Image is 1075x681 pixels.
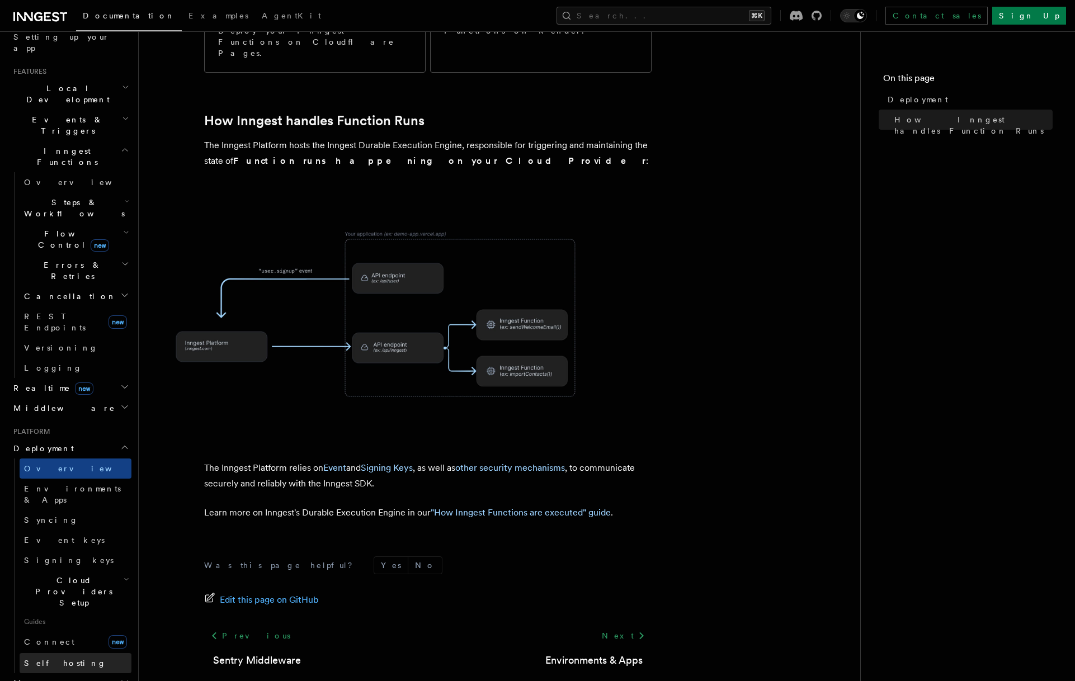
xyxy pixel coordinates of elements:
[431,507,611,518] a: "How Inngest Functions are executed" guide
[24,178,139,187] span: Overview
[204,560,360,571] p: Was this page helpful?
[9,114,122,136] span: Events & Triggers
[20,259,121,282] span: Errors & Retries
[188,11,248,20] span: Examples
[24,536,105,545] span: Event keys
[595,626,652,646] a: Next
[9,172,131,378] div: Inngest Functions
[883,72,1053,89] h4: On this page
[213,652,301,668] a: Sentry Middleware
[890,110,1053,141] a: How Inngest handles Function Runs
[20,224,131,255] button: Flow Controlnew
[233,155,646,166] strong: Function runs happening on your Cloud Provider
[888,94,948,105] span: Deployment
[76,3,182,31] a: Documentation
[9,398,131,418] button: Middleware
[9,83,122,105] span: Local Development
[9,458,131,673] div: Deployment
[24,464,139,473] span: Overview
[9,443,74,454] span: Deployment
[204,460,652,491] p: The Inngest Platform relies on and , as well as , to communicate securely and reliably with the I...
[323,462,346,473] a: Event
[20,286,131,306] button: Cancellation
[20,613,131,631] span: Guides
[20,255,131,286] button: Errors & Retries
[24,516,78,524] span: Syncing
[20,530,131,550] a: Event keys
[557,7,771,25] button: Search...⌘K
[9,403,115,414] span: Middleware
[9,27,131,58] a: Setting up your app
[204,138,652,169] p: The Inngest Platform hosts the Inngest Durable Execution Engine, responsible for triggering and m...
[83,11,175,20] span: Documentation
[840,9,867,22] button: Toggle dark mode
[9,145,121,168] span: Inngest Functions
[24,343,98,352] span: Versioning
[24,484,121,504] span: Environments & Apps
[9,427,50,436] span: Platform
[20,653,131,673] a: Self hosting
[20,550,131,570] a: Signing keys
[24,659,106,668] span: Self hosting
[91,239,109,252] span: new
[749,10,765,21] kbd: ⌘K
[20,510,131,530] a: Syncing
[20,306,131,338] a: REST Endpointsnew
[9,67,46,76] span: Features
[204,592,319,608] a: Edit this page on GitHub
[182,3,255,30] a: Examples
[262,11,321,20] span: AgentKit
[9,438,131,458] button: Deployment
[255,3,328,30] a: AgentKit
[20,192,131,224] button: Steps & Workflows
[20,570,131,613] button: Cloud Providers Setup
[157,198,604,431] img: The Inngest Platform communicates with your deployed Inngest Functions by sending requests to you...
[20,172,131,192] a: Overview
[20,458,131,479] a: Overview
[220,592,319,608] span: Edit this page on GitHub
[894,114,1053,136] span: How Inngest handles Function Runs
[992,7,1066,25] a: Sign Up
[545,652,643,668] a: Environments & Apps
[361,462,413,473] a: Signing Keys
[20,358,131,378] a: Logging
[374,557,408,574] button: Yes
[204,626,296,646] a: Previous
[20,338,131,358] a: Versioning
[20,291,116,302] span: Cancellation
[9,141,131,172] button: Inngest Functions
[20,479,131,510] a: Environments & Apps
[24,556,114,565] span: Signing keys
[20,197,125,219] span: Steps & Workflows
[9,378,131,398] button: Realtimenew
[204,113,425,129] a: How Inngest handles Function Runs
[408,557,442,574] button: No
[24,363,82,372] span: Logging
[20,631,131,653] a: Connectnew
[9,110,131,141] button: Events & Triggers
[24,312,86,332] span: REST Endpoints
[9,78,131,110] button: Local Development
[20,575,124,608] span: Cloud Providers Setup
[455,462,565,473] a: other security mechanisms
[9,382,93,394] span: Realtime
[109,315,127,329] span: new
[109,635,127,649] span: new
[13,32,110,53] span: Setting up your app
[24,637,74,646] span: Connect
[885,7,988,25] a: Contact sales
[204,505,652,521] p: Learn more on Inngest's Durable Execution Engine in our .
[75,382,93,395] span: new
[883,89,1053,110] a: Deployment
[20,228,123,250] span: Flow Control
[218,25,412,59] p: Deploy your Inngest Functions on Cloudflare Pages.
